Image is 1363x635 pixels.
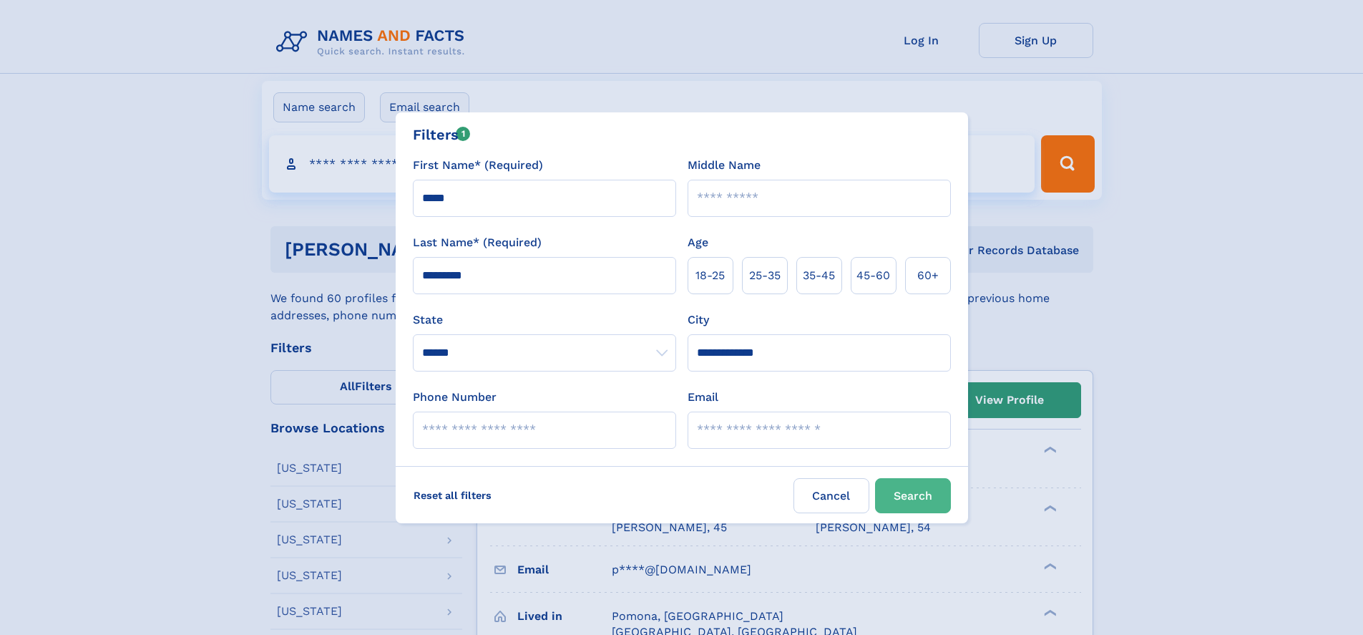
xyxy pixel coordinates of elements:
[688,234,708,251] label: Age
[413,124,471,145] div: Filters
[793,478,869,513] label: Cancel
[688,311,709,329] label: City
[404,478,501,513] label: Reset all filters
[688,389,718,406] label: Email
[413,311,676,329] label: State
[413,389,497,406] label: Phone Number
[856,267,890,284] span: 45‑60
[413,157,543,174] label: First Name* (Required)
[413,234,542,251] label: Last Name* (Required)
[695,267,725,284] span: 18‑25
[803,267,835,284] span: 35‑45
[917,267,939,284] span: 60+
[688,157,761,174] label: Middle Name
[875,478,951,513] button: Search
[749,267,781,284] span: 25‑35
